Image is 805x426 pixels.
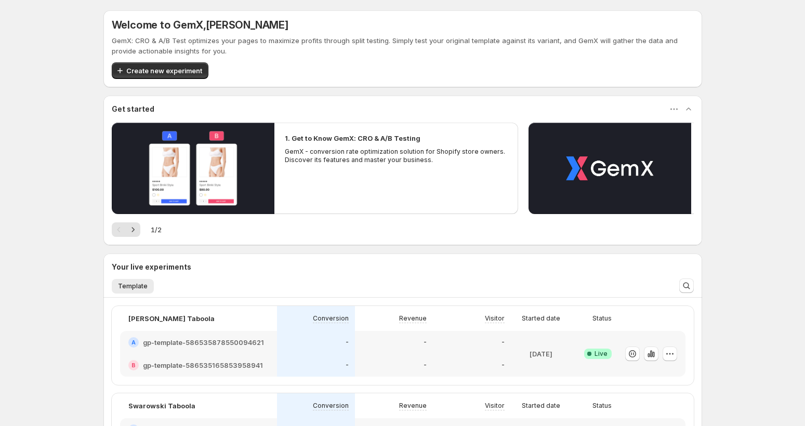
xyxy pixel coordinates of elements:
button: Next [126,222,140,237]
p: Conversion [313,314,349,323]
h2: gp-template-586535165853958941 [143,360,263,370]
h2: A [131,339,136,345]
p: GemX: CRO & A/B Test optimizes your pages to maximize profits through split testing. Simply test ... [112,35,694,56]
p: - [424,338,427,347]
p: Revenue [399,402,427,410]
button: Search and filter results [679,278,694,293]
h2: B [131,362,136,368]
button: Create new experiment [112,62,208,79]
button: Play video [529,123,691,214]
h3: Get started [112,104,154,114]
h2: gp-template-586535878550094621 [143,337,264,348]
button: Play video [112,123,274,214]
span: 1 / 2 [151,224,162,235]
h5: Welcome to GemX [112,19,288,31]
p: [DATE] [530,349,552,359]
p: - [346,361,349,369]
span: Template [118,282,148,290]
p: Visitor [485,314,505,323]
nav: Pagination [112,222,140,237]
p: Status [592,402,612,410]
span: Live [595,350,608,358]
p: [PERSON_NAME] Taboola [128,313,215,324]
p: - [502,361,505,369]
span: Create new experiment [126,65,202,76]
p: Visitor [485,402,505,410]
p: Revenue [399,314,427,323]
p: - [346,338,349,347]
p: GemX - conversion rate optimization solution for Shopify store owners. Discover its features and ... [285,148,508,164]
p: Started date [522,314,560,323]
p: - [502,338,505,347]
h3: Your live experiments [112,262,191,272]
p: Conversion [313,402,349,410]
p: Started date [522,402,560,410]
span: , [PERSON_NAME] [203,19,288,31]
p: Status [592,314,612,323]
p: - [424,361,427,369]
p: Swarowski Taboola [128,401,195,411]
h2: 1. Get to Know GemX: CRO & A/B Testing [285,133,420,143]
